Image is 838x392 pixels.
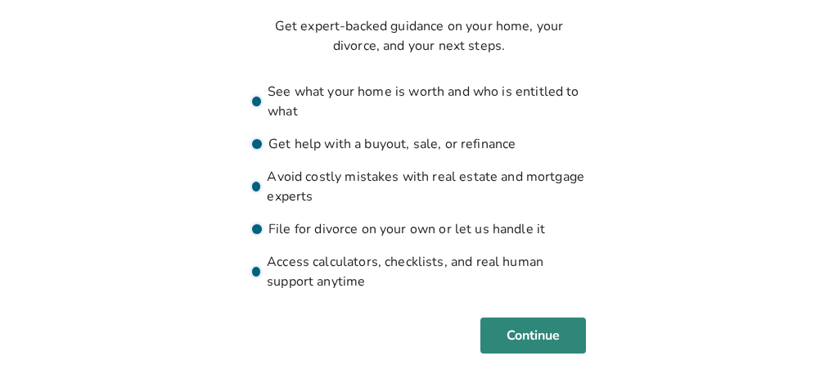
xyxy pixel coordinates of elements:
[252,16,586,56] p: Get expert-backed guidance on your home, your divorce, and your next steps.
[252,252,586,291] li: Access calculators, checklists, and real human support anytime
[252,167,586,206] li: Avoid costly mistakes with real estate and mortgage experts
[252,219,586,239] li: File for divorce on your own or let us handle it
[480,318,586,354] button: Continue
[252,134,586,154] li: Get help with a buyout, sale, or refinance
[252,82,586,121] li: See what your home is worth and who is entitled to what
